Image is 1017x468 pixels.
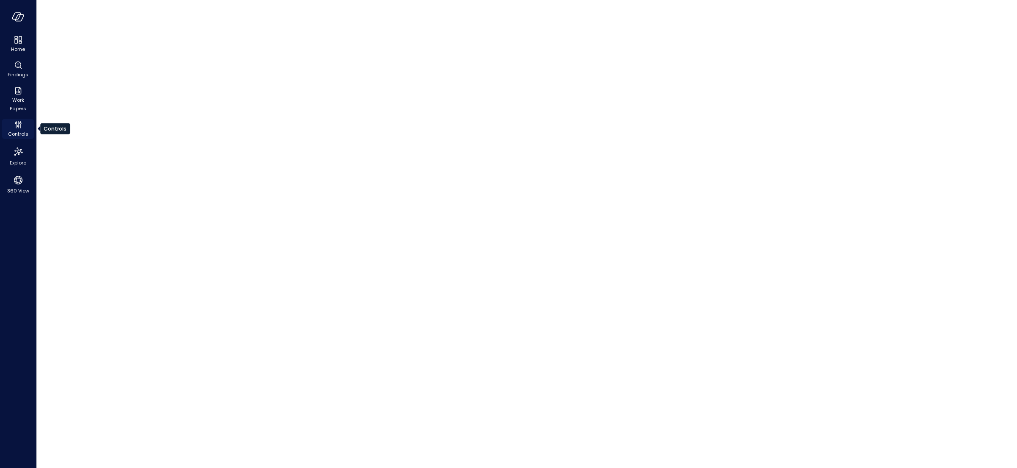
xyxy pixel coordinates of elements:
div: Work Papers [2,85,34,114]
span: Controls [8,130,28,138]
span: Home [11,45,25,53]
span: Explore [10,159,26,167]
div: Home [2,34,34,54]
span: 360 View [7,187,29,195]
div: Controls [2,119,34,139]
span: Work Papers [5,96,31,113]
span: Findings [8,70,28,79]
div: 360 View [2,173,34,196]
div: Explore [2,144,34,168]
div: Findings [2,59,34,80]
div: Controls [40,123,70,134]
